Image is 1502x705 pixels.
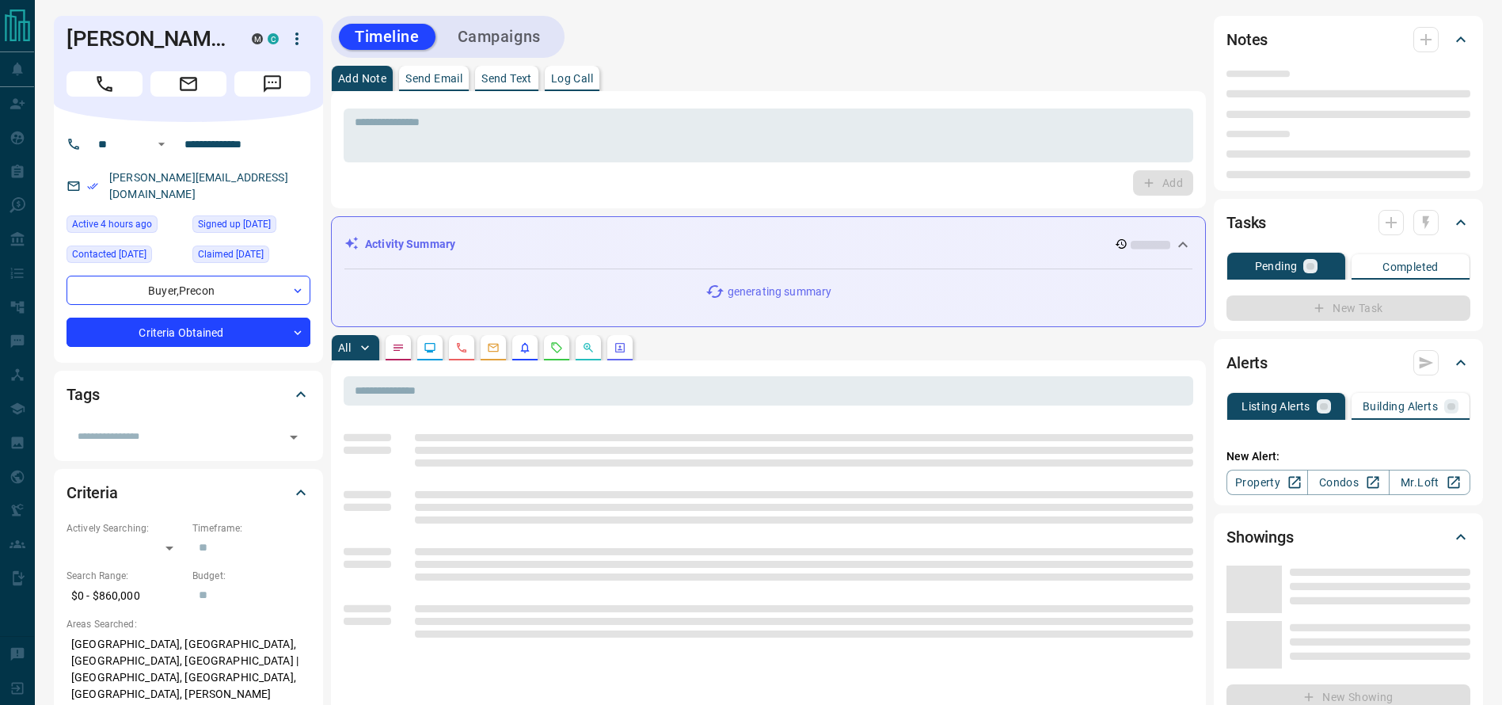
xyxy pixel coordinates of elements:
h1: [PERSON_NAME] [67,26,228,51]
p: Add Note [338,73,386,84]
svg: Lead Browsing Activity [424,341,436,354]
div: Wed Sep 03 2025 [67,246,184,268]
span: Claimed [DATE] [198,246,264,262]
span: Email [150,71,226,97]
h2: Notes [1226,27,1268,52]
p: Building Alerts [1363,401,1438,412]
h2: Showings [1226,524,1294,550]
h2: Tags [67,382,99,407]
div: Criteria Obtained [67,318,310,347]
svg: Email Verified [87,181,98,192]
span: Contacted [DATE] [72,246,146,262]
button: Campaigns [442,24,557,50]
p: $0 - $860,000 [67,583,184,609]
a: Condos [1307,470,1389,495]
p: Budget: [192,569,310,583]
span: Message [234,71,310,97]
p: Send Text [481,73,532,84]
svg: Requests [550,341,563,354]
p: Log Call [551,73,593,84]
p: Timeframe: [192,521,310,535]
div: Notes [1226,21,1470,59]
a: [PERSON_NAME][EMAIL_ADDRESS][DOMAIN_NAME] [109,171,288,200]
div: Sun Sep 22 2019 [192,215,310,238]
p: Listing Alerts [1242,401,1310,412]
p: Send Email [405,73,462,84]
span: Call [67,71,143,97]
div: Tue Sep 20 2022 [192,246,310,268]
button: Open [152,135,171,154]
svg: Listing Alerts [519,341,531,354]
a: Mr.Loft [1389,470,1470,495]
svg: Opportunities [582,341,595,354]
div: Activity Summary [344,230,1192,259]
div: Buyer , Precon [67,276,310,305]
div: Alerts [1226,344,1470,382]
p: Completed [1382,261,1439,272]
svg: Agent Actions [614,341,626,354]
span: Signed up [DATE] [198,216,271,232]
div: Tue Sep 16 2025 [67,215,184,238]
p: All [338,342,351,353]
p: Search Range: [67,569,184,583]
div: mrloft.ca [252,33,263,44]
h2: Criteria [67,480,118,505]
svg: Notes [392,341,405,354]
p: Activity Summary [365,236,455,253]
p: generating summary [728,284,831,300]
h2: Alerts [1226,350,1268,375]
svg: Calls [455,341,468,354]
p: Actively Searching: [67,521,184,535]
div: Tags [67,375,310,413]
p: Pending [1255,261,1298,272]
div: condos.ca [268,33,279,44]
div: Criteria [67,474,310,512]
svg: Emails [487,341,500,354]
p: New Alert: [1226,448,1470,465]
h2: Tasks [1226,210,1266,235]
button: Open [283,426,305,448]
p: Areas Searched: [67,617,310,631]
span: Active 4 hours ago [72,216,152,232]
a: Property [1226,470,1308,495]
button: Timeline [339,24,435,50]
div: Showings [1226,518,1470,556]
div: Tasks [1226,204,1470,242]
